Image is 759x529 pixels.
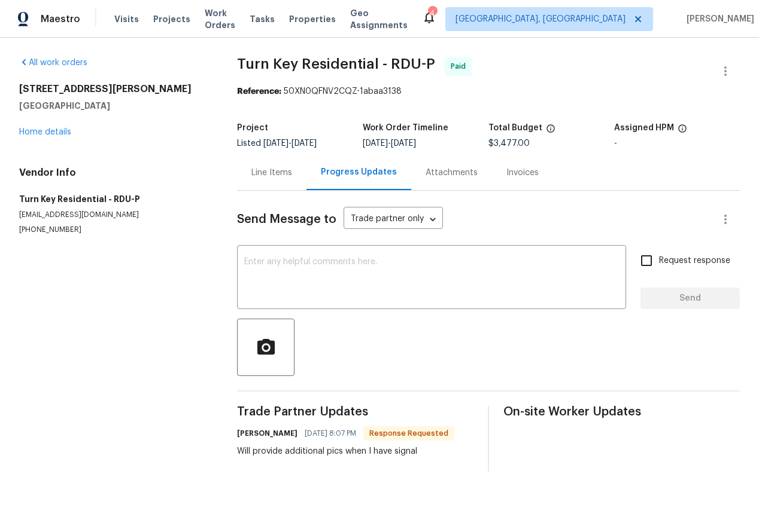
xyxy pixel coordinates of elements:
span: Tasks [250,15,275,23]
span: Maestro [41,13,80,25]
h5: Work Order Timeline [363,124,448,132]
span: [DATE] [292,139,317,148]
a: All work orders [19,59,87,67]
span: $3,477.00 [488,139,530,148]
span: - [363,139,416,148]
span: - [263,139,317,148]
span: Paid [451,60,470,72]
span: [DATE] [363,139,388,148]
h6: [PERSON_NAME] [237,427,297,439]
h5: Assigned HPM [614,124,674,132]
span: Properties [289,13,336,25]
h5: Total Budget [488,124,542,132]
div: Line Items [251,167,292,179]
h4: Vendor Info [19,167,208,179]
span: Trade Partner Updates [237,406,473,418]
div: Progress Updates [321,166,397,178]
div: 4 [428,7,436,19]
div: 50XN0QFNV2CQZ-1abaa3138 [237,85,740,97]
span: Response Requested [365,427,453,439]
span: [DATE] 8:07 PM [305,427,356,439]
span: Send Message to [237,213,336,225]
span: On-site Worker Updates [503,406,740,418]
span: Work Orders [205,7,235,31]
span: [DATE] [391,139,416,148]
span: Listed [237,139,317,148]
p: [PHONE_NUMBER] [19,225,208,235]
span: [PERSON_NAME] [682,13,754,25]
h5: Turn Key Residential - RDU-P [19,193,208,205]
span: Projects [153,13,190,25]
div: Will provide additional pics when I have signal [237,445,454,457]
div: - [614,139,740,148]
span: The hpm assigned to this work order. [678,124,687,139]
span: Geo Assignments [350,7,408,31]
span: Request response [659,255,730,267]
span: Turn Key Residential - RDU-P [237,57,435,71]
div: Attachments [426,167,478,179]
span: The total cost of line items that have been proposed by Opendoor. This sum includes line items th... [546,124,555,139]
div: Invoices [506,167,539,179]
h5: [GEOGRAPHIC_DATA] [19,100,208,112]
b: Reference: [237,87,281,96]
h2: [STREET_ADDRESS][PERSON_NAME] [19,83,208,95]
span: Visits [114,13,139,25]
a: Home details [19,128,71,136]
h5: Project [237,124,268,132]
span: [GEOGRAPHIC_DATA], [GEOGRAPHIC_DATA] [456,13,626,25]
div: Trade partner only [344,210,443,230]
p: [EMAIL_ADDRESS][DOMAIN_NAME] [19,210,208,220]
span: [DATE] [263,139,289,148]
